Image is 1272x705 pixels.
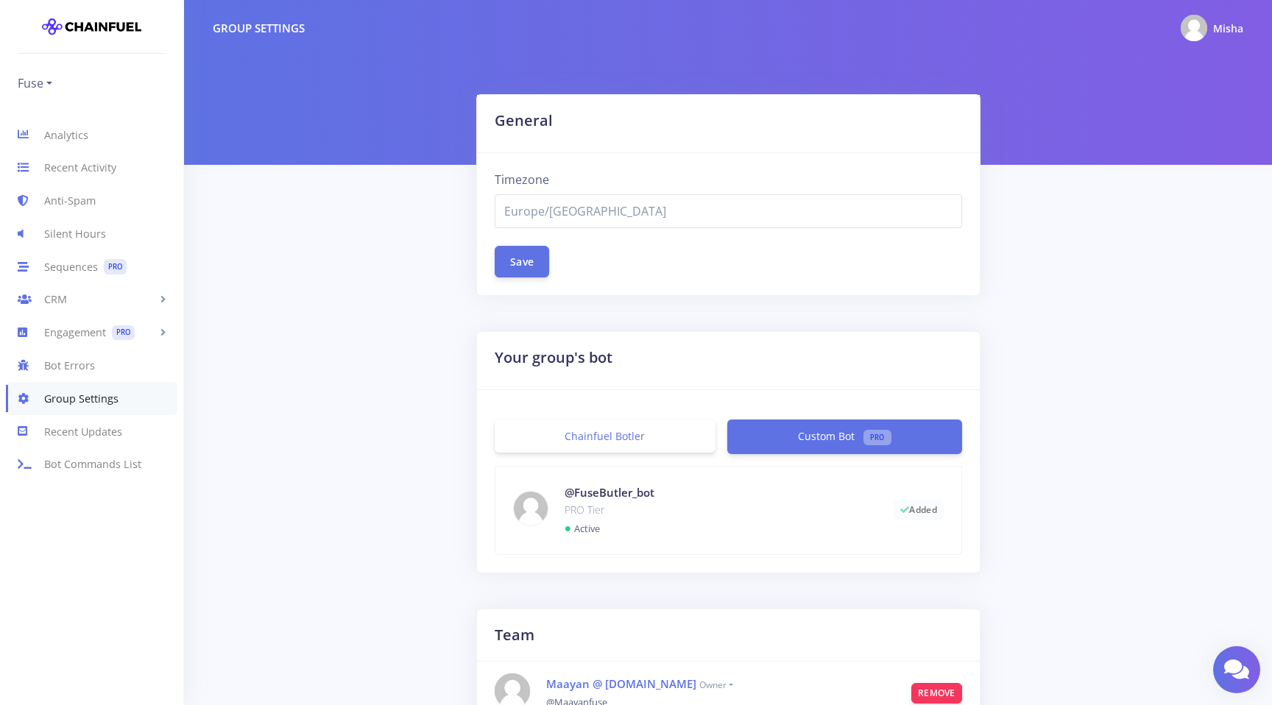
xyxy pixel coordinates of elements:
label: Timezone [495,171,549,188]
span: PRO [112,325,135,341]
small: Active [574,522,600,535]
span: PRO [104,259,127,274]
span: ● [565,520,572,536]
small: owner [699,679,733,691]
a: Group Settings [6,382,177,415]
span: Custom Bot [798,429,855,443]
span: Europe/Moscow [504,202,953,220]
div: Group Settings [213,20,305,37]
img: Chainfuel Botler [514,492,548,525]
img: @mishadub95 Photo [1181,15,1207,41]
a: Chainfuel Botler [495,419,716,453]
a: Fuse [18,71,52,95]
h4: @FuseButler_bot [565,484,872,501]
span: PRO [863,430,891,445]
button: Remove [911,683,962,704]
span: Europe/Moscow [495,194,962,228]
a: @mishadub95 Photo Misha [1169,12,1243,44]
img: chainfuel-logo [42,12,141,41]
button: Added [894,500,944,520]
button: Save [495,246,549,277]
h2: Team [495,624,962,646]
h2: Your group's bot [495,347,962,369]
span: Misha [1213,21,1243,35]
h2: General [495,110,962,132]
a: Maayan @ [DOMAIN_NAME] [546,676,696,691]
p: PRO Tier [565,501,872,519]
